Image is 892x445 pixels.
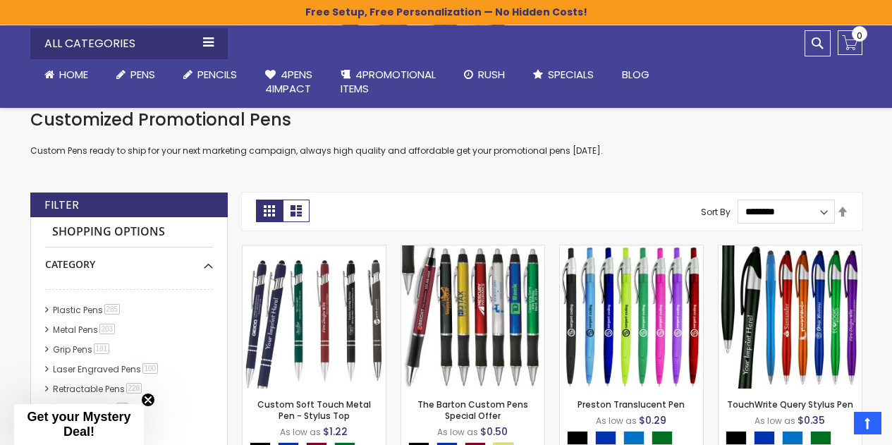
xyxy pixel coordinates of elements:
[30,59,102,90] a: Home
[719,245,862,257] a: TouchWrite Query Stylus Pen
[560,245,703,389] img: Preston Translucent Pen
[49,403,133,415] a: Wedding Pens37
[94,343,110,354] span: 181
[857,29,862,42] span: 0
[560,245,703,257] a: Preston Translucent Pen
[417,398,528,422] a: The Barton Custom Pens Special Offer
[44,197,79,213] strong: Filter
[243,245,386,389] img: Custom Soft Touch Metal Pen - Stylus Top
[126,383,142,394] span: 228
[30,109,862,131] h1: Customized Promotional Pens
[450,59,519,90] a: Rush
[30,28,228,59] div: All Categories
[102,59,169,90] a: Pens
[142,363,159,374] span: 100
[280,426,321,438] span: As low as
[49,324,121,336] a: Metal Pens203
[45,248,213,272] div: Category
[838,30,862,55] a: 0
[265,67,312,96] span: 4Pens 4impact
[169,59,251,90] a: Pencils
[257,398,371,422] a: Custom Soft Touch Metal Pen - Stylus Top
[701,205,731,217] label: Sort By
[341,67,436,96] span: 4PROMOTIONAL ITEMS
[116,403,128,413] span: 37
[548,67,594,82] span: Specials
[14,404,144,445] div: Get your Mystery Deal!Close teaser
[622,67,649,82] span: Blog
[27,410,130,439] span: Get your Mystery Deal!
[608,59,664,90] a: Blog
[197,67,237,82] span: Pencils
[141,393,155,407] button: Close teaser
[49,343,115,355] a: Grip Pens181
[104,304,121,315] span: 285
[30,109,862,157] div: Custom Pens ready to ship for your next marketing campaign, always high quality and affordable ge...
[437,426,478,438] span: As low as
[519,59,608,90] a: Specials
[719,245,862,389] img: TouchWrite Query Stylus Pen
[401,245,544,389] img: The Barton Custom Pens Special Offer
[45,217,213,248] strong: Shopping Options
[49,383,147,395] a: Retractable Pens228
[326,59,450,105] a: 4PROMOTIONALITEMS
[323,425,348,439] span: $1.22
[251,59,326,105] a: 4Pens4impact
[49,363,164,375] a: Laser Engraved Pens100
[99,324,116,334] span: 203
[130,67,155,82] span: Pens
[480,425,508,439] span: $0.50
[256,200,283,222] strong: Grid
[243,245,386,257] a: Custom Soft Touch Metal Pen - Stylus Top
[59,67,88,82] span: Home
[49,304,126,316] a: Plastic Pens285
[401,245,544,257] a: The Barton Custom Pens Special Offer
[478,67,505,82] span: Rush
[567,431,588,445] div: Black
